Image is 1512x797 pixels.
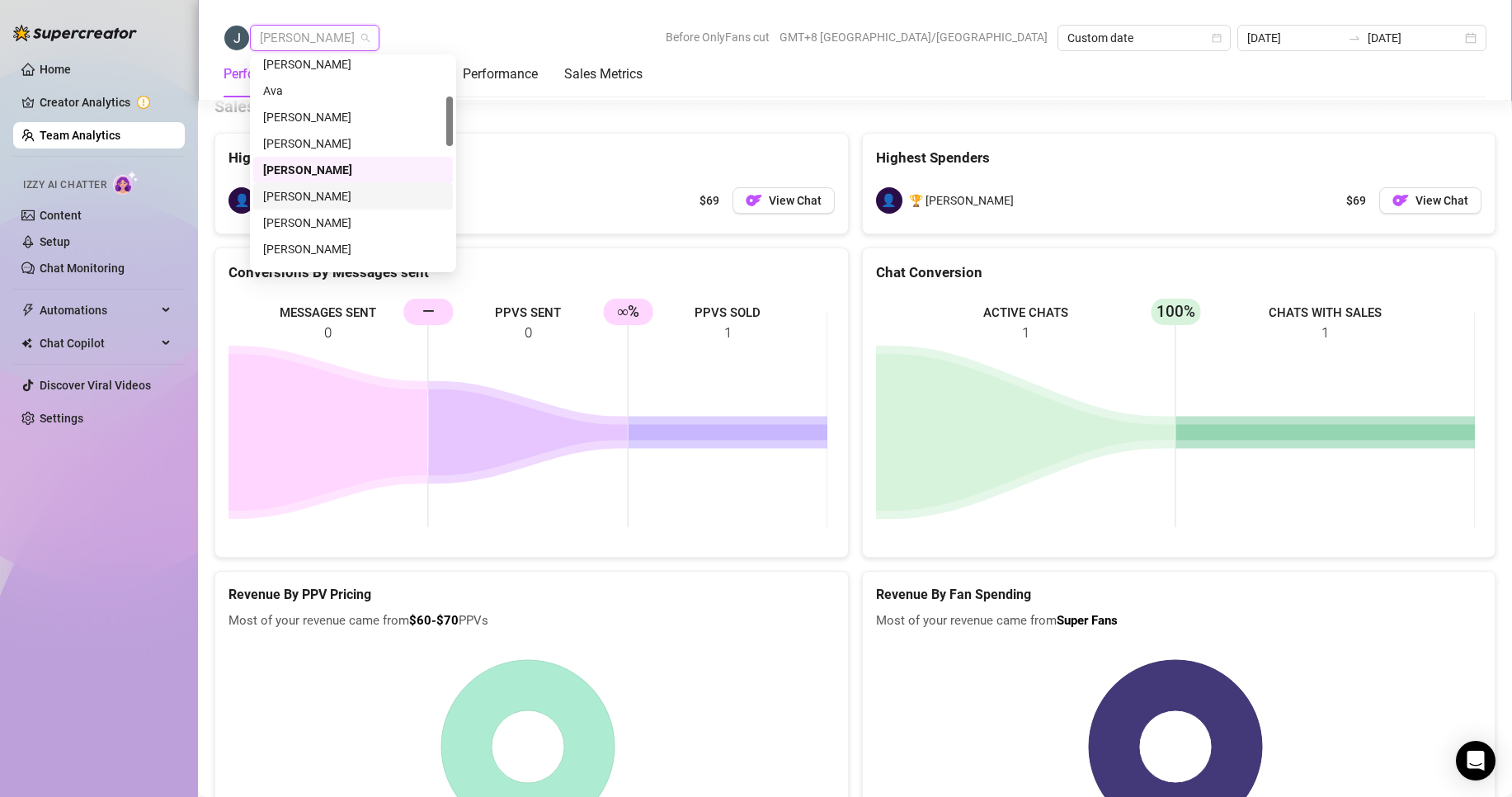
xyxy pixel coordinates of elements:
[253,78,453,104] div: Ava
[780,25,1048,50] span: GMT+8 [GEOGRAPHIC_DATA]/[GEOGRAPHIC_DATA]
[40,89,172,116] a: Creator Analytics exclamation-circle
[263,108,443,126] div: [PERSON_NAME]
[40,297,157,323] span: Automations
[40,330,157,356] span: Chat Copilot
[40,262,125,275] a: Chat Monitoring
[21,337,32,349] img: Chat Copilot
[263,240,443,258] div: [PERSON_NAME]
[228,611,835,631] span: Most of your revenue came from PPVs
[1456,741,1496,780] div: Open Intercom Messenger
[214,95,315,118] h4: Sales Metrics
[1057,613,1118,628] b: Super Fans
[1415,194,1468,207] span: View Chat
[1392,192,1409,209] img: OF
[876,262,1482,284] div: Chat Conversion
[253,157,453,183] div: Jeffery Bamba
[260,26,370,50] span: Jeffery Bamba
[1212,33,1222,43] span: calendar
[876,611,1482,631] span: Most of your revenue came from
[253,262,453,289] div: Rupert T.
[1379,187,1481,214] button: OFView Chat
[263,134,443,153] div: [PERSON_NAME]
[876,187,902,214] span: 👤
[263,161,443,179] div: [PERSON_NAME]
[409,613,459,628] b: $60-$70
[113,171,139,195] img: AI Chatter
[746,192,762,209] img: OF
[263,187,443,205] div: [PERSON_NAME]
[463,64,538,84] div: Performance
[253,210,453,236] div: Einar
[228,262,835,284] div: Conversions By Messages sent
[40,63,71,76] a: Home
[1348,31,1361,45] span: swap-right
[253,51,453,78] div: Aira Marie
[224,26,249,50] img: Jeffery Bamba
[40,235,70,248] a: Setup
[228,585,835,605] h5: Revenue By PPV Pricing
[769,194,822,207] span: View Chat
[253,183,453,210] div: Frank Vincent Coco
[732,187,835,214] button: OFView Chat
[23,177,106,193] span: Izzy AI Chatter
[253,104,453,130] div: Chloe Louise
[876,585,1482,605] h5: Revenue By Fan Spending
[224,64,367,84] div: Performance Breakdown
[263,82,443,100] div: Ava
[263,266,443,285] div: [PERSON_NAME]
[1067,26,1221,50] span: Custom date
[13,25,137,41] img: logo-BBDzfeDw.svg
[40,412,83,425] a: Settings
[876,147,1482,169] div: Highest Spenders
[263,214,443,232] div: [PERSON_NAME]
[909,191,1014,210] span: 🏆 [PERSON_NAME]
[1247,29,1341,47] input: Start date
[1346,191,1366,210] span: $69
[1348,31,1361,45] span: to
[699,191,719,210] span: $69
[228,187,255,214] span: 👤
[40,209,82,222] a: Content
[40,379,151,392] a: Discover Viral Videos
[253,130,453,157] div: Enrique S.
[564,64,643,84] div: Sales Metrics
[40,129,120,142] a: Team Analytics
[228,147,835,169] div: Highest Ppv Sales
[666,25,770,50] span: Before OnlyFans cut
[263,55,443,73] div: [PERSON_NAME]
[1368,29,1462,47] input: End date
[21,304,35,317] span: thunderbolt
[253,236,453,262] div: Derik Barron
